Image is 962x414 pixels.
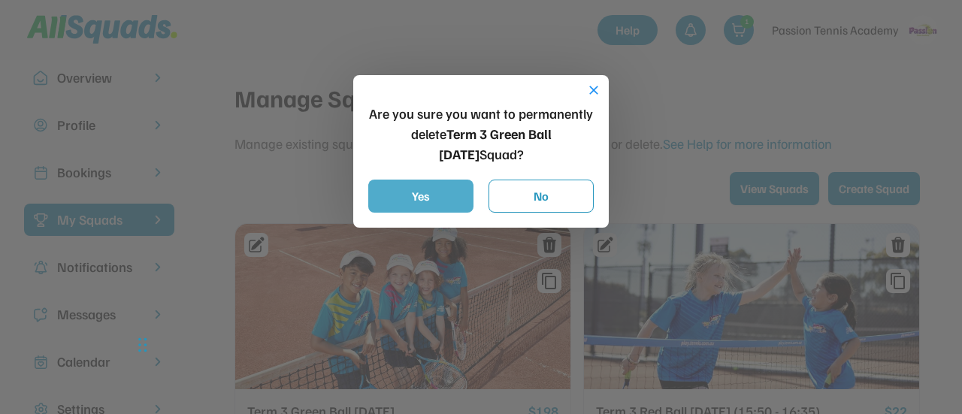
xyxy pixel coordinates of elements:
[439,125,555,162] strong: Term 3 Green Ball [DATE]
[77,307,152,379] div: Chat Widget
[368,104,594,165] div: Are you sure you want to permanently delete Squad?
[586,83,601,98] button: close
[489,180,594,213] button: No
[368,180,473,213] button: Yes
